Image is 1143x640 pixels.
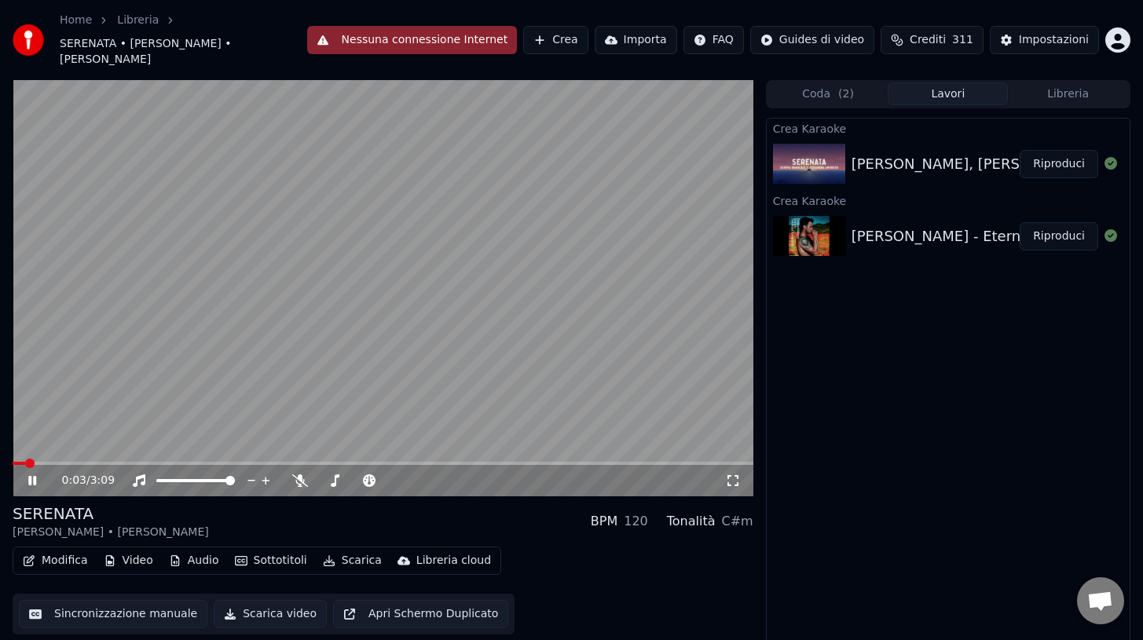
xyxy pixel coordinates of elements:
div: SERENATA [13,503,209,525]
div: BPM [591,512,617,531]
span: 0:03 [62,473,86,488]
div: [PERSON_NAME] - Eternity [852,225,1039,247]
button: Crea [523,26,588,54]
div: Impostazioni [1019,32,1089,48]
button: Apri Schermo Duplicato [333,600,508,628]
div: [PERSON_NAME] • [PERSON_NAME] [13,525,209,540]
div: Crea Karaoke [767,119,1130,137]
span: 311 [952,32,973,48]
div: / [62,473,100,488]
span: ( 2 ) [838,86,854,102]
button: FAQ [683,26,744,54]
button: Riproduci [1020,150,1098,178]
span: SERENATA • [PERSON_NAME] • [PERSON_NAME] [60,36,307,68]
a: Home [60,13,92,28]
div: C#m [722,512,753,531]
button: Importa [595,26,677,54]
button: Scarica [317,550,388,572]
img: youka [13,24,44,56]
button: Sottotitoli [229,550,313,572]
nav: breadcrumb [60,13,307,68]
div: Libreria cloud [416,553,491,569]
button: Guides di video [750,26,874,54]
button: Sincronizzazione manuale [19,600,207,628]
div: 120 [624,512,648,531]
button: Audio [163,550,225,572]
span: 3:09 [90,473,115,488]
button: Libreria [1008,82,1128,105]
button: Modifica [16,550,94,572]
div: Crea Karaoke [767,191,1130,210]
span: Crediti [910,32,946,48]
button: Scarica video [214,600,327,628]
button: Riproduci [1020,222,1098,251]
button: Nessuna connessione Internet [307,26,518,54]
button: Coda [768,82,888,105]
div: Aprire la chat [1077,577,1124,624]
button: Crediti311 [881,26,984,54]
a: Libreria [117,13,159,28]
div: Tonalità [667,512,716,531]
button: Impostazioni [990,26,1099,54]
button: Lavori [888,82,1008,105]
button: Video [97,550,159,572]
